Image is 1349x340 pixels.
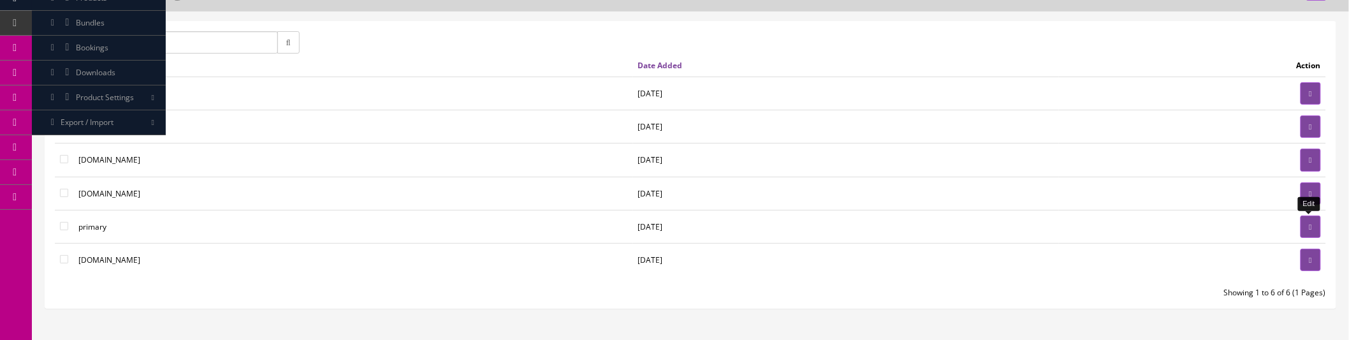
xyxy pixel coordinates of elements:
td: [DATE] [633,77,1059,110]
span: Downloads [76,67,115,78]
td: [DOMAIN_NAME] [73,77,633,110]
a: Date Added [638,60,683,71]
a: Downloads [32,61,166,85]
div: Edit [1298,197,1320,211]
td: Action [1059,54,1326,77]
td: [DOMAIN_NAME] [73,243,633,276]
div: Showing 1 to 6 of 6 (1 Pages) [690,287,1336,299]
td: [DATE] [633,144,1059,177]
span: Bundles [76,17,105,28]
td: [DOMAIN_NAME] [73,177,633,210]
span: Bookings [76,42,108,53]
td: [DOMAIN_NAME] [73,110,633,144]
td: primary [73,210,633,243]
td: [DATE] [633,210,1059,243]
td: [DATE] [633,177,1059,210]
input: Domain [55,31,278,54]
td: [DATE] [633,110,1059,144]
td: [DOMAIN_NAME] [73,144,633,177]
a: Export / Import [32,110,166,135]
a: Bookings [32,36,166,61]
td: [DATE] [633,243,1059,276]
span: Product Settings [76,92,134,103]
a: Bundles [32,11,166,36]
